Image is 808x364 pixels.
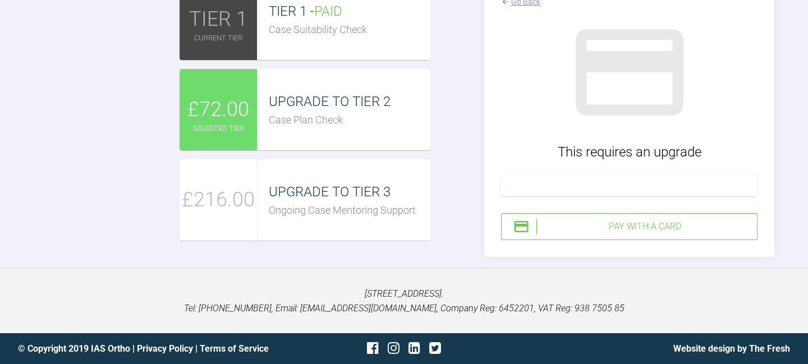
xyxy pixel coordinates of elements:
[269,94,391,109] span: UPGRADE TO TIER 2
[269,3,342,19] span: TIER 1 -
[269,22,430,38] div: Case Suitability Check
[314,3,342,19] span: PAID
[513,218,530,235] img: stripeIcon.ae7d7783.svg
[673,343,790,354] a: Website design by The Fresh
[189,3,247,36] span: TIER 1
[269,202,430,219] div: Ongoing Case Mentoring Support
[269,112,430,128] div: Case Plan Check
[565,8,694,137] img: stripeGray.902526a8.svg
[269,184,391,200] span: UPGRADE TO TIER 3
[182,184,255,216] span: £216.00
[536,219,752,234] div: Pay with a Card
[18,342,276,356] div: © Copyright 2019 IAS Ortho | |
[200,343,269,354] a: Terms of Service
[18,287,790,315] p: [STREET_ADDRESS]. Tel: [PHONE_NUMBER], Email: [EMAIL_ADDRESS][DOMAIN_NAME], Company Reg: 6452201,...
[187,94,249,126] span: £72.00
[137,343,193,354] a: Privacy Policy
[508,180,750,191] iframe: Secure card payment input frame
[501,141,757,163] div: This requires an upgrade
